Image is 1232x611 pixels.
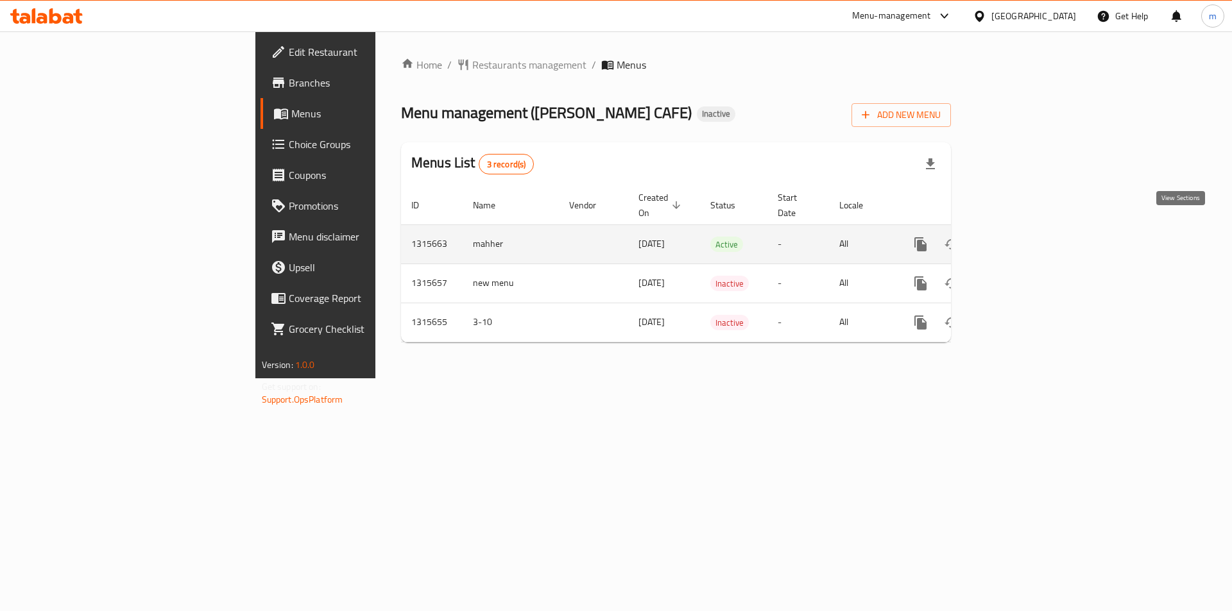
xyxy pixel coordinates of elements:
span: Inactive [710,276,749,291]
td: new menu [463,264,559,303]
td: - [767,303,829,342]
span: Inactive [697,108,735,119]
div: Total records count [479,154,535,174]
a: Promotions [261,190,461,221]
span: ID [411,197,436,213]
div: Menu-management [852,8,931,24]
span: Get support on: [262,378,321,395]
button: more [905,307,936,338]
span: Upsell [289,260,451,275]
h2: Menus List [411,153,534,174]
div: Inactive [697,106,735,122]
span: Edit Restaurant [289,44,451,60]
a: Choice Groups [261,129,461,160]
a: Upsell [261,252,461,283]
a: Coupons [261,160,461,190]
span: Branches [289,75,451,90]
a: Branches [261,67,461,98]
span: Menu disclaimer [289,229,451,244]
span: [DATE] [638,314,665,330]
span: Menu management ( [PERSON_NAME] CAFE ) [401,98,692,127]
a: Support.OpsPlatform [262,391,343,408]
span: Active [710,237,743,252]
span: Locale [839,197,880,213]
button: more [905,268,936,299]
table: enhanced table [401,186,1039,342]
li: / [592,57,596,72]
td: All [829,224,895,264]
td: All [829,303,895,342]
span: Coupons [289,167,451,183]
span: Choice Groups [289,137,451,152]
button: Change Status [936,307,967,338]
span: Name [473,197,512,213]
a: Restaurants management [457,57,586,72]
span: 3 record(s) [479,158,534,171]
button: Add New Menu [851,103,951,127]
span: Coverage Report [289,290,451,306]
th: Actions [895,186,1039,225]
span: [DATE] [638,235,665,252]
span: Created On [638,190,685,221]
span: m [1209,9,1217,23]
span: Inactive [710,315,749,330]
span: 1.0.0 [295,356,315,373]
span: Add New Menu [862,107,941,123]
span: [DATE] [638,274,665,291]
span: Promotions [289,198,451,213]
td: 3-10 [463,303,559,342]
td: - [767,224,829,264]
div: Inactive [710,315,749,330]
td: mahher [463,224,559,264]
button: more [905,229,936,260]
nav: breadcrumb [401,57,951,72]
span: Start Date [778,190,814,221]
a: Menu disclaimer [261,221,461,252]
div: Export file [915,149,946,180]
span: Status [710,197,752,213]
td: - [767,264,829,303]
a: Menus [261,98,461,129]
button: Change Status [936,268,967,299]
a: Grocery Checklist [261,314,461,344]
span: Version: [262,356,293,373]
a: Edit Restaurant [261,37,461,67]
a: Coverage Report [261,283,461,314]
div: [GEOGRAPHIC_DATA] [991,9,1076,23]
span: Menus [617,57,646,72]
span: Restaurants management [472,57,586,72]
span: Menus [291,106,451,121]
span: Vendor [569,197,613,213]
td: All [829,264,895,303]
span: Grocery Checklist [289,321,451,337]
